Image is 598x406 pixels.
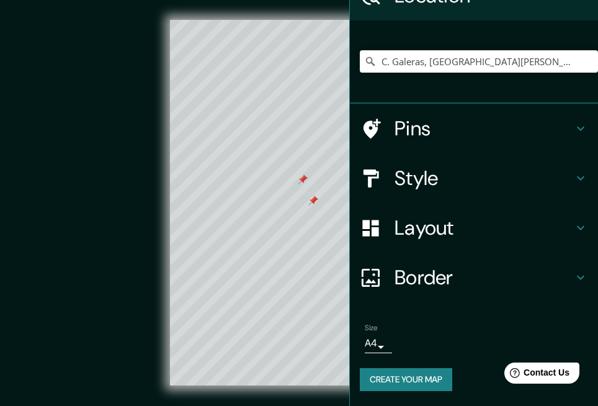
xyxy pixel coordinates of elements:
div: Style [350,153,598,203]
h4: Pins [395,116,573,141]
h4: Style [395,166,573,191]
div: Border [350,253,598,302]
label: Size [365,323,378,333]
div: A4 [365,333,392,353]
iframe: Help widget launcher [488,358,584,392]
input: Pick your city or area [360,50,598,73]
div: Layout [350,203,598,253]
button: Create your map [360,368,452,391]
h4: Layout [395,215,573,240]
h4: Border [395,265,573,290]
div: Pins [350,104,598,153]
